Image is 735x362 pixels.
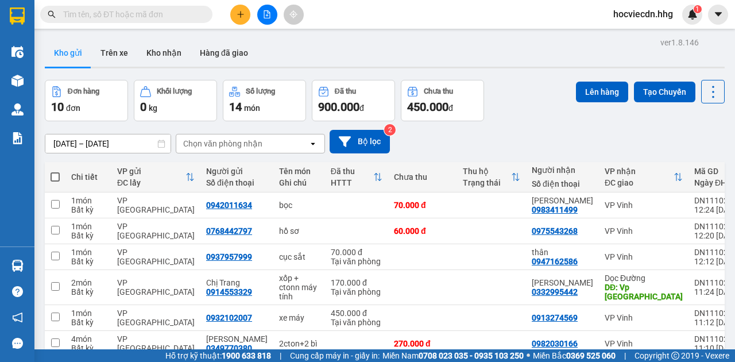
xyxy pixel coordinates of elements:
div: ver 1.8.146 [660,36,699,49]
th: Toggle SortBy [325,162,388,192]
span: hocviecdn.hhg [604,7,682,21]
input: Tìm tên, số ĐT hoặc mã đơn [63,8,199,21]
div: 2cton+2 bì [279,339,319,348]
div: 70.000 đ [331,248,382,257]
div: 4 món [71,334,106,344]
div: 0913274569 [532,313,578,322]
div: 0932102007 [206,313,252,322]
span: Miền Nam [382,349,524,362]
button: Chưa thu450.000đ [401,80,484,121]
div: VP Vinh [605,201,683,210]
button: Đã thu900.000đ [312,80,395,121]
div: 0937957999 [206,252,252,261]
div: 1 món [71,196,106,205]
button: plus [230,5,250,25]
button: Bộ lọc [330,130,390,153]
div: thân [532,248,593,257]
span: message [12,338,23,349]
span: Miền Bắc [533,349,616,362]
button: Số lượng14món [223,80,306,121]
div: Dọc Đường [605,274,683,283]
img: warehouse-icon [11,75,24,87]
input: Select a date range. [45,134,171,153]
span: 1 [695,5,699,13]
div: 70.000 đ [394,201,451,210]
img: warehouse-icon [11,46,24,58]
svg: open [308,139,318,148]
span: question-circle [12,286,23,297]
span: Hỗ trợ kỹ thuật: [165,349,271,362]
div: Bất kỳ [71,344,106,353]
span: file-add [263,10,271,18]
div: Thanh Trí [206,334,268,344]
span: caret-down [713,9,724,20]
strong: 0708 023 035 - 0935 103 250 [419,351,524,360]
div: HTTT [331,178,373,187]
button: Kho nhận [137,39,191,67]
div: Đã thu [331,167,373,176]
div: hà phương [532,196,593,205]
div: VP [GEOGRAPHIC_DATA] [117,248,195,266]
sup: 1 [694,5,702,13]
div: Tên món [279,167,319,176]
div: Đơn hàng [68,87,99,95]
button: Kho gửi [45,39,91,67]
img: logo-vxr [10,7,25,25]
div: 0982030166 [532,339,578,348]
div: Bất kỳ [71,231,106,240]
span: kg [149,103,157,113]
button: aim [284,5,304,25]
div: Chị Trang [206,278,268,287]
div: VP Vinh [605,252,683,261]
img: icon-new-feature [687,9,698,20]
div: 0942011634 [206,201,252,210]
div: Bất kỳ [71,205,106,214]
button: Khối lượng0kg [134,80,217,121]
span: copyright [671,352,679,360]
div: 2 món [71,278,106,287]
div: Người nhận [532,165,593,175]
div: VP [GEOGRAPHIC_DATA] [117,334,195,353]
div: bọc [279,201,319,210]
div: Trạng thái [463,178,511,187]
strong: 1900 633 818 [222,351,271,360]
sup: 2 [384,124,396,136]
div: 0914553329 [206,287,252,296]
div: xốp + ctonn máy tính [279,274,319,301]
div: Số điện thoại [532,179,593,188]
div: VP Vinh [605,339,683,348]
div: 0983411499 [532,205,578,214]
span: 0 [140,100,146,114]
strong: 0369 525 060 [566,351,616,360]
div: Lê Nuôi [532,278,593,287]
span: 14 [229,100,242,114]
div: 0768442797 [206,226,252,236]
div: VP gửi [117,167,185,176]
span: aim [289,10,297,18]
div: 1 món [71,248,106,257]
div: VP nhận [605,167,674,176]
div: 0349770380 [206,344,252,353]
div: cục sắt [279,252,319,261]
div: DĐ: Vp Can Lộc [605,283,683,301]
div: VP Vinh [605,313,683,322]
div: Đã thu [335,87,356,95]
div: Tại văn phòng [331,257,382,266]
div: 60.000 đ [394,226,451,236]
th: Toggle SortBy [599,162,688,192]
div: VP Vinh [605,226,683,236]
button: Tạo Chuyến [634,82,695,102]
span: 10 [51,100,64,114]
div: Số điện thoại [206,178,268,187]
span: Cung cấp máy in - giấy in: [290,349,380,362]
div: 0332995442 [532,287,578,296]
div: Chọn văn phòng nhận [183,138,262,149]
span: | [280,349,281,362]
div: VP [GEOGRAPHIC_DATA] [117,309,195,327]
div: hồ sơ [279,226,319,236]
div: Bất kỳ [71,257,106,266]
div: VP [GEOGRAPHIC_DATA] [117,278,195,296]
div: xe máy [279,313,319,322]
div: ĐC lấy [117,178,185,187]
span: ⚪️ [527,353,530,358]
